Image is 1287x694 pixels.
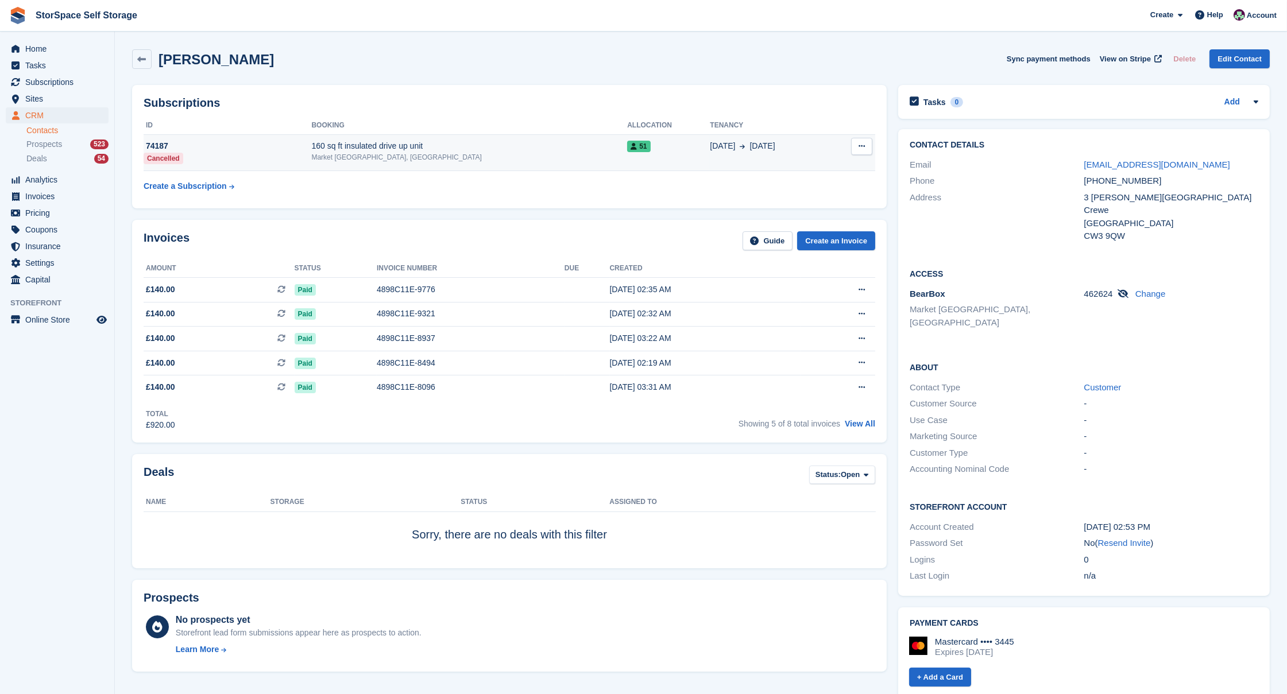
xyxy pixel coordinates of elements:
div: [DATE] 03:22 AM [610,332,801,344]
button: Status: Open [809,466,875,484]
span: Paid [295,358,316,369]
th: Status [461,493,609,511]
span: £140.00 [146,284,175,296]
h2: Contact Details [910,141,1258,150]
a: menu [6,312,109,328]
h2: Payment cards [910,619,1258,628]
th: Booking [311,117,627,135]
a: + Add a Card [909,668,971,687]
div: 4898C11E-9776 [377,284,565,296]
a: menu [6,205,109,221]
span: Create [1150,9,1173,21]
span: Coupons [25,222,94,238]
th: Name [144,493,270,511]
h2: [PERSON_NAME] [159,52,274,67]
li: Market [GEOGRAPHIC_DATA], [GEOGRAPHIC_DATA] [910,303,1084,329]
span: Deals [26,153,47,164]
span: Capital [25,272,94,288]
div: [DATE] 02:53 PM [1084,521,1259,534]
a: menu [6,255,109,271]
span: CRM [25,107,94,123]
a: Create a Subscription [144,176,234,197]
div: Contact Type [910,381,1084,394]
div: [PHONE_NUMBER] [1084,175,1259,188]
div: No [1084,537,1259,550]
span: Subscriptions [25,74,94,90]
span: Storefront [10,297,114,309]
th: ID [144,117,311,135]
a: menu [6,222,109,238]
h2: Tasks [923,97,946,107]
div: [DATE] 03:31 AM [610,381,801,393]
span: Analytics [25,172,94,188]
div: 0 [950,97,964,107]
a: Customer [1084,382,1122,392]
div: Mastercard •••• 3445 [935,637,1014,647]
a: Change [1135,289,1166,298]
span: ( ) [1095,538,1154,548]
span: Account [1247,10,1277,21]
a: Resend Invite [1098,538,1151,548]
a: Create an Invoice [797,231,875,250]
div: 523 [90,139,109,149]
a: Deals 54 [26,153,109,165]
div: [DATE] 02:32 AM [610,308,801,320]
img: Ross Hadlington [1234,9,1245,21]
div: Customer Source [910,397,1084,410]
a: View on Stripe [1095,49,1165,68]
div: Last Login [910,569,1084,583]
h2: Storefront Account [910,501,1258,512]
div: Accounting Nominal Code [910,463,1084,476]
a: StorSpace Self Storage [31,6,142,25]
span: 51 [627,141,650,152]
span: Tasks [25,57,94,73]
th: Invoice number [377,259,565,278]
th: Storage [270,493,461,511]
a: menu [6,91,109,107]
a: Preview store [95,313,109,327]
div: 4898C11E-8937 [377,332,565,344]
div: Phone [910,175,1084,188]
span: Help [1207,9,1223,21]
span: View on Stripe [1100,53,1151,65]
h2: Access [910,267,1258,279]
div: 4898C11E-8096 [377,381,565,393]
div: Crewe [1084,204,1259,217]
span: Paid [295,333,316,344]
span: Settings [25,255,94,271]
a: menu [6,238,109,254]
div: Expires [DATE] [935,647,1014,657]
a: Add [1224,96,1240,109]
div: 160 sq ft insulated drive up unit [311,140,627,152]
div: Logins [910,553,1084,567]
th: Created [610,259,801,278]
h2: About [910,361,1258,373]
button: Sync payment methods [1007,49,1091,68]
span: Prospects [26,139,62,150]
th: Due [565,259,610,278]
div: 54 [94,154,109,164]
div: - [1084,463,1259,476]
th: Status [295,259,377,278]
span: [DATE] [750,140,775,152]
div: [GEOGRAPHIC_DATA] [1084,217,1259,230]
div: Learn More [176,643,219,656]
div: CW3 9QW [1084,230,1259,243]
span: Pricing [25,205,94,221]
h2: Subscriptions [144,96,875,110]
div: Cancelled [144,153,183,164]
div: 74187 [144,140,311,152]
a: menu [6,172,109,188]
div: - [1084,397,1259,410]
span: Status: [816,469,841,480]
span: [DATE] [710,140,735,152]
th: Assigned to [609,493,875,511]
img: stora-icon-8386f47178a22dfd0bd8f6a31ec36ba5ce8667c1dd55bd0f319d3a0aa187defe.svg [9,7,26,24]
span: £140.00 [146,308,175,320]
div: £920.00 [146,419,175,431]
span: Paid [295,308,316,320]
span: Paid [295,284,316,296]
div: 0 [1084,553,1259,567]
div: - [1084,447,1259,460]
div: [DATE] 02:19 AM [610,357,801,369]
